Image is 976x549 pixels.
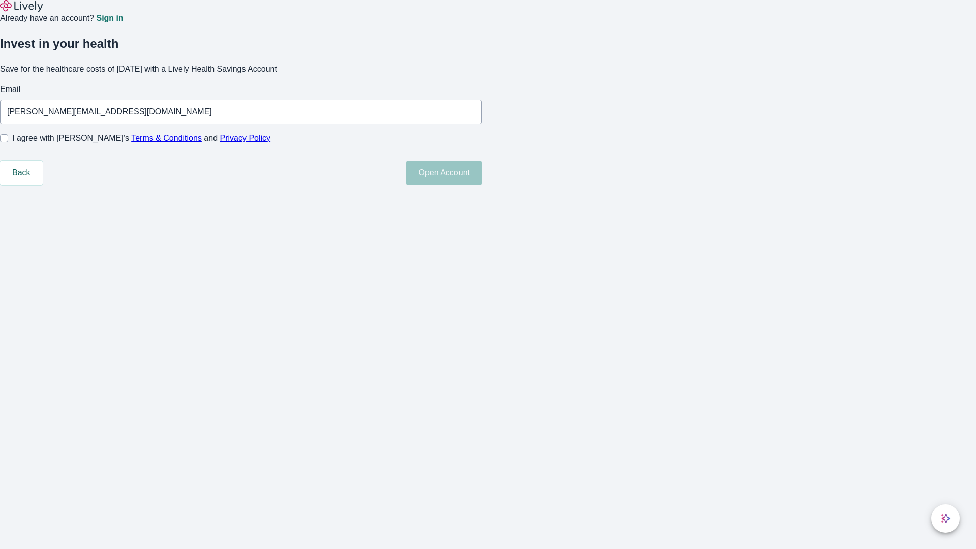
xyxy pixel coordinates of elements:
[931,504,960,533] button: chat
[220,134,271,142] a: Privacy Policy
[131,134,202,142] a: Terms & Conditions
[96,14,123,22] a: Sign in
[940,513,951,524] svg: Lively AI Assistant
[12,132,270,144] span: I agree with [PERSON_NAME]’s and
